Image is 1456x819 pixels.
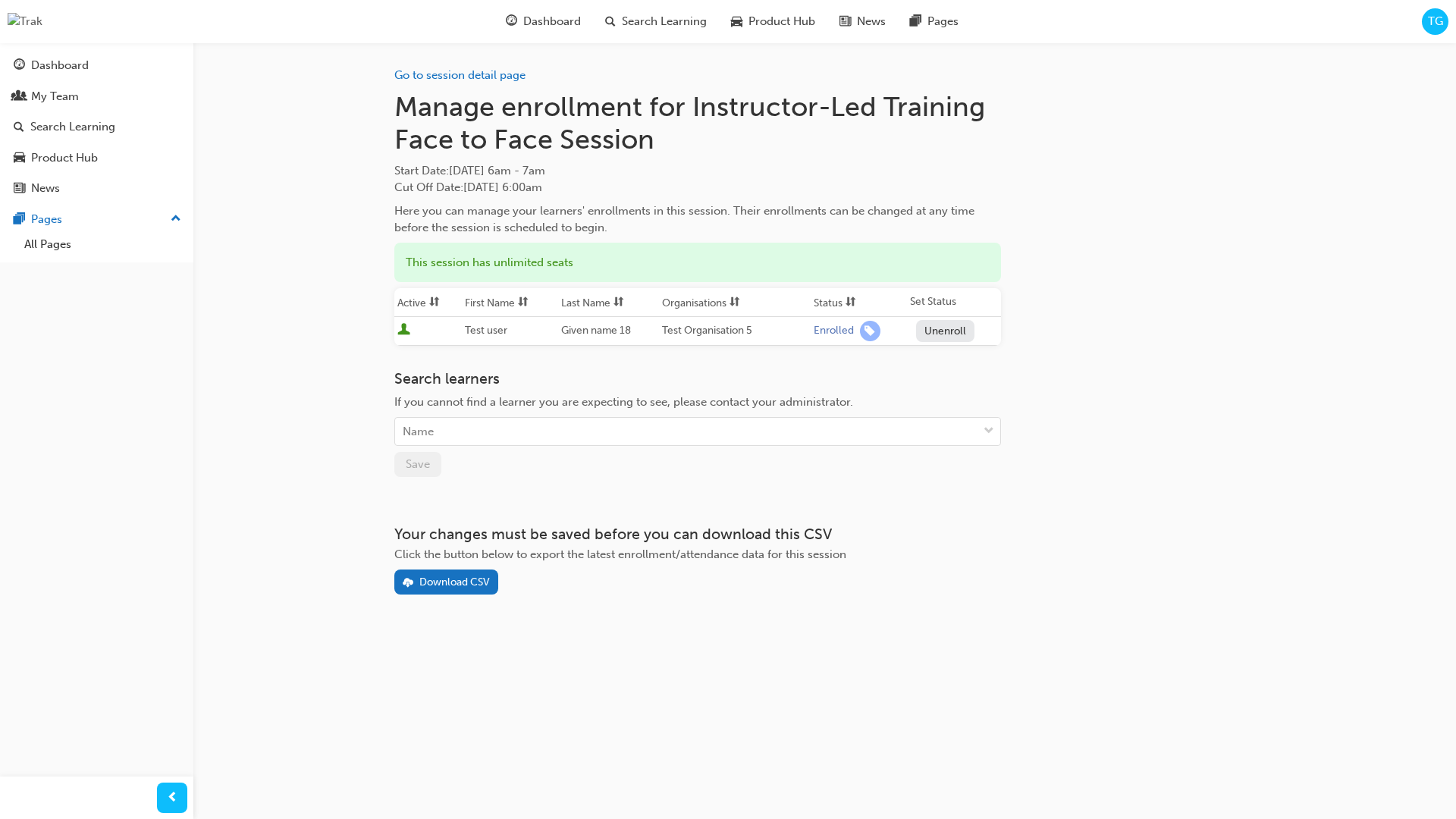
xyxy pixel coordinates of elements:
[14,90,25,104] span: people-icon
[394,162,1001,180] span: Start Date :
[394,452,441,477] button: Save
[403,423,434,441] div: Name
[561,324,631,337] span: Given name 18
[523,13,581,30] span: Dashboard
[394,180,542,194] span: Cut Off Date : [DATE] 6:00am
[167,789,178,808] span: prev-icon
[394,68,526,82] a: Go to session detail page
[14,121,24,134] span: search-icon
[30,118,115,136] div: Search Learning
[846,297,856,309] span: sorting-icon
[14,213,25,227] span: pages-icon
[394,288,463,317] th: Toggle SortBy
[6,83,187,111] a: My Team
[6,49,187,206] button: DashboardMy TeamSearch LearningProduct HubNews
[171,209,181,229] span: up-icon
[394,526,1001,543] h3: Your changes must be saved before you can download this CSV
[659,288,811,317] th: Toggle SortBy
[406,457,430,471] span: Save
[6,206,187,234] button: Pages
[419,576,490,588] div: Download CSV
[662,322,808,340] div: Test Organisation 5
[31,180,60,197] div: News
[927,13,959,30] span: Pages
[839,12,851,31] span: news-icon
[860,321,880,341] span: learningRecordVerb_ENROLL-icon
[827,6,898,37] a: news-iconNews
[6,113,187,141] a: Search Learning
[916,320,975,342] button: Unenroll
[984,422,994,441] span: down-icon
[394,570,499,595] button: Download CSV
[748,13,815,30] span: Product Hub
[1428,13,1443,30] span: TG
[394,548,846,561] span: Click the button below to export the latest enrollment/attendance data for this session
[1422,8,1448,35] button: TG
[814,324,854,338] div: Enrolled
[622,13,707,30] span: Search Learning
[394,90,1001,156] h1: Manage enrollment for Instructor-Led Training Face to Face Session
[394,243,1001,283] div: This session has unlimited seats
[31,149,98,167] div: Product Hub
[506,12,517,31] span: guage-icon
[558,288,658,317] th: Toggle SortBy
[605,12,616,31] span: search-icon
[449,164,545,177] span: [DATE] 6am - 7am
[6,174,187,202] a: News
[465,324,507,337] span: Test user
[857,13,886,30] span: News
[397,323,410,338] span: User is active
[6,52,187,80] a: Dashboard
[394,370,1001,388] h3: Search learners
[462,288,558,317] th: Toggle SortBy
[403,577,413,590] span: download-icon
[429,297,440,309] span: sorting-icon
[14,182,25,196] span: news-icon
[898,6,971,37] a: pages-iconPages
[910,12,921,31] span: pages-icon
[494,6,593,37] a: guage-iconDashboard
[613,297,624,309] span: sorting-icon
[518,297,529,309] span: sorting-icon
[31,88,79,105] div: My Team
[14,59,25,73] span: guage-icon
[731,12,742,31] span: car-icon
[719,6,827,37] a: car-iconProduct Hub
[907,288,1001,317] th: Set Status
[394,202,1001,237] div: Here you can manage your learners' enrollments in this session. Their enrollments can be changed ...
[730,297,740,309] span: sorting-icon
[31,211,62,228] div: Pages
[8,13,42,30] img: Trak
[6,144,187,172] a: Product Hub
[18,233,187,256] a: All Pages
[811,288,907,317] th: Toggle SortBy
[14,152,25,165] span: car-icon
[394,395,853,409] span: If you cannot find a learner you are expecting to see, please contact your administrator.
[31,57,89,74] div: Dashboard
[593,6,719,37] a: search-iconSearch Learning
